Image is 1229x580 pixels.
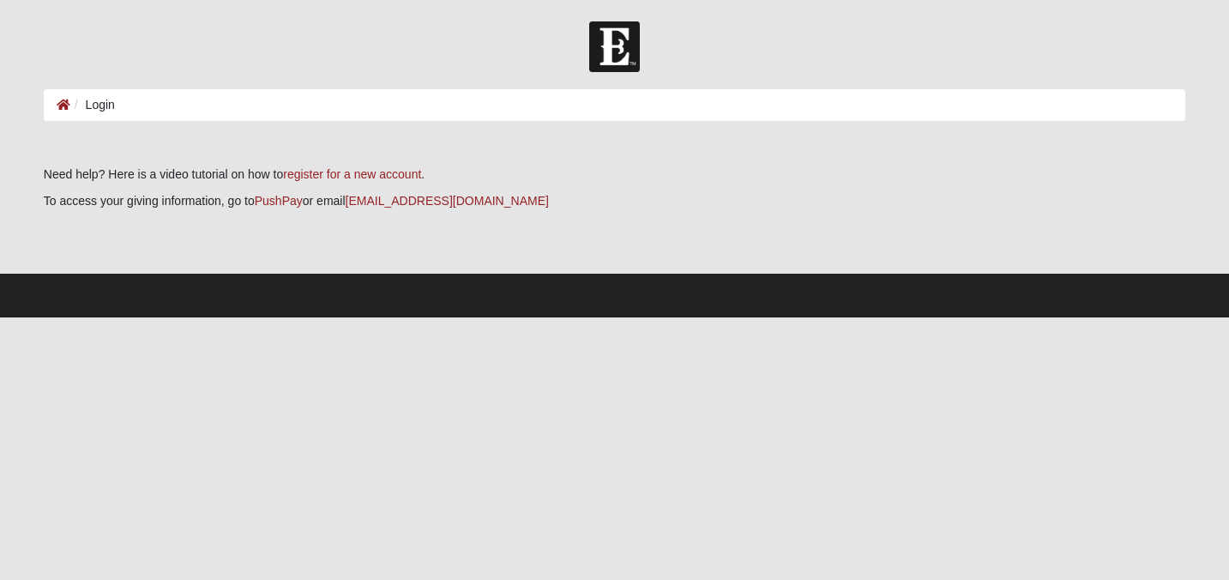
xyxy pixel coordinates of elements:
[283,167,421,181] a: register for a new account
[44,192,1185,210] p: To access your giving information, go to or email
[255,194,303,208] a: PushPay
[346,194,549,208] a: [EMAIL_ADDRESS][DOMAIN_NAME]
[589,21,640,72] img: Church of Eleven22 Logo
[44,166,1185,184] p: Need help? Here is a video tutorial on how to .
[70,96,115,114] li: Login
